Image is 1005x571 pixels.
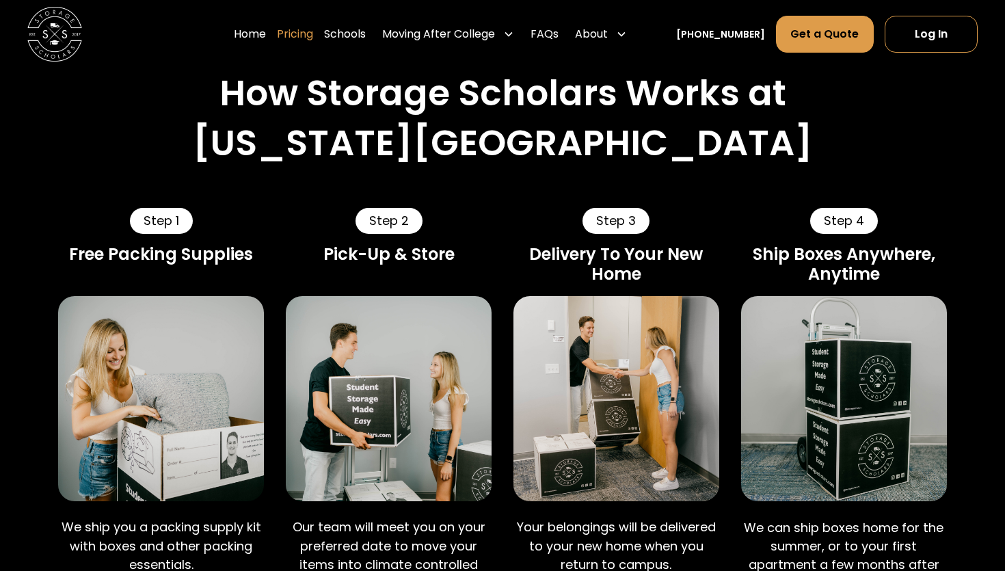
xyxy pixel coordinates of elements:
div: About [575,26,608,42]
div: Pick-Up & Store [286,245,492,265]
div: Free Packing Supplies [58,245,264,265]
img: Packing a Storage Scholars box. [58,296,264,502]
div: About [569,15,632,53]
a: Log In [885,16,978,53]
div: Step 1 [130,208,193,234]
a: [PHONE_NUMBER] [676,27,765,42]
div: Delivery To Your New Home [513,245,719,284]
a: Home [234,15,266,53]
div: Moving After College [377,15,520,53]
div: Moving After College [382,26,495,42]
img: Storage Scholars main logo [27,7,82,62]
a: FAQs [531,15,559,53]
a: Get a Quote [776,16,873,53]
div: Ship Boxes Anywhere, Anytime [741,245,947,284]
a: Pricing [277,15,313,53]
div: Step 2 [356,208,423,234]
h2: [US_STATE][GEOGRAPHIC_DATA] [193,122,813,165]
img: Storage Scholars delivery. [513,296,719,502]
div: Step 4 [810,208,878,234]
div: Step 3 [582,208,649,234]
h2: How Storage Scholars Works at [219,72,786,115]
img: Shipping Storage Scholars boxes. [741,296,947,502]
a: Schools [324,15,366,53]
img: Storage Scholars pick up. [286,296,492,502]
